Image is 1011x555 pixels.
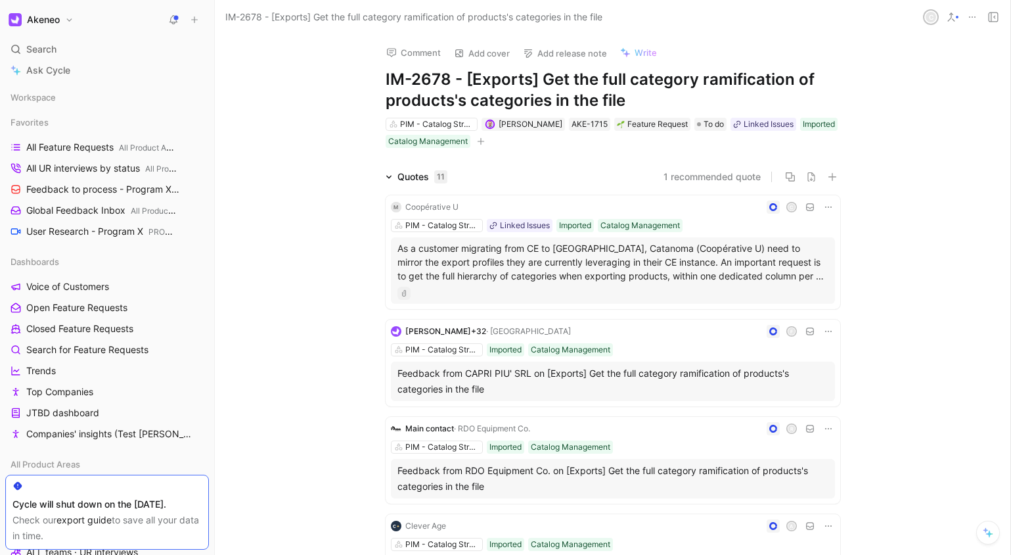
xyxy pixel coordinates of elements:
[405,519,446,533] div: Clever Age
[5,340,209,360] a: Search for Feature Requests
[26,225,178,239] span: User Research - Program X
[5,39,209,59] div: Search
[380,169,453,185] div: Quotes11
[5,201,209,220] a: Global Feedback InboxAll Product Areas
[9,13,22,26] img: Akeneo
[486,121,493,128] img: avatar
[787,327,796,336] div: F
[405,538,479,551] div: PIM - Catalog Structure
[744,118,794,131] div: Linked Issues
[5,252,209,444] div: DashboardsVoice of CustomersOpen Feature RequestsClosed Feature RequestsSearch for Feature Reques...
[386,69,840,111] h1: IM-2678 - [Exports] Get the full category ramification of products's categories in the file
[11,91,56,104] span: Workspace
[559,219,591,232] div: Imported
[924,11,937,24] div: C
[400,118,474,131] div: PIM - Catalog Structure
[26,427,192,441] span: Companies' insights (Test [PERSON_NAME])
[405,423,454,433] span: Main contact
[119,143,182,153] span: All Product Areas
[405,201,459,214] div: Coopérative U
[11,116,49,129] span: Favorites
[5,361,209,381] a: Trends
[56,514,112,525] a: export guide
[145,164,208,174] span: All Product Areas
[225,9,602,25] span: IM-2678 - [Exports] Get the full category ramification of products's categories in the file
[5,319,209,339] a: Closed Feature Requests
[26,406,99,420] span: JTBD dashboard
[5,298,209,318] a: Open Feature Requests
[27,14,60,26] h1: Akeneo
[397,241,828,283] p: As a customer migrating from CE to [GEOGRAPHIC_DATA], Catanoma (Coopérative U) need to mirror the...
[663,169,761,185] button: 1 recommended quote
[617,120,625,128] img: 🌱
[405,343,479,356] div: PIM - Catalog Structure
[454,423,530,433] span: · RDO Equipment Co.
[5,180,209,199] a: Feedback to process - Program XPROGRAM X
[5,112,209,132] div: Favorites
[391,202,401,212] div: M
[26,385,93,398] span: Top Companies
[5,222,209,241] a: User Research - Program XPROGRAM X
[787,522,796,531] div: A
[803,118,835,131] div: Imported
[26,141,176,155] span: All Feature Requests
[388,135,468,148] div: Catalog Management
[5,424,209,444] a: Companies' insights (Test [PERSON_NAME])
[787,425,796,433] div: R
[614,118,690,131] div: 🌱Feature Request
[5,11,77,29] button: AkeneoAkeneo
[531,441,610,454] div: Catalog Management
[26,364,56,377] span: Trends
[486,326,571,336] span: · [GEOGRAPHIC_DATA]
[614,43,663,62] button: Write
[391,521,401,531] img: logo
[11,255,59,268] span: Dashboards
[5,277,209,297] a: Voice of Customers
[26,343,148,356] span: Search for Feature Requests
[5,454,209,474] div: All Product Areas
[391,423,401,434] img: logo
[12,512,202,544] div: Check our to save all your data in time.
[26,41,56,57] span: Search
[5,252,209,272] div: Dashboards
[5,158,209,178] a: All UR interviews by statusAll Product Areas
[499,119,562,129] span: [PERSON_NAME]
[397,366,828,397] div: Feedback from CAPRI PIU' SRL on [Exports] Get the full category ramification of products's catego...
[617,118,688,131] div: Feature Request
[397,169,447,185] div: Quotes
[391,326,401,337] img: logo
[11,458,80,471] span: All Product Areas
[26,280,109,293] span: Voice of Customers
[405,441,479,454] div: PIM - Catalog Structure
[434,170,447,183] div: 11
[26,204,177,218] span: Global Feedback Inbox
[572,118,608,131] div: AKE-1715
[600,219,680,232] div: Catalog Management
[148,227,196,237] span: PROGRAM X
[489,538,522,551] div: Imported
[26,322,133,335] span: Closed Feature Requests
[531,538,610,551] div: Catalog Management
[397,463,828,495] div: Feedback from RDO Equipment Co. on [Exports] Get the full category ramification of products's cat...
[26,183,181,197] span: Feedback to process - Program X
[12,496,202,512] div: Cycle will shut down on the [DATE].
[405,219,479,232] div: PIM - Catalog Structure
[5,60,209,80] a: Ask Cycle
[380,43,447,62] button: Comment
[531,343,610,356] div: Catalog Management
[5,137,209,157] a: All Feature RequestsAll Product Areas
[5,87,209,107] div: Workspace
[500,219,550,232] div: Linked Issues
[517,44,613,62] button: Add release note
[5,382,209,402] a: Top Companies
[489,343,522,356] div: Imported
[635,47,657,59] span: Write
[131,206,194,216] span: All Product Areas
[26,62,70,78] span: Ask Cycle
[787,203,796,212] div: C
[405,326,486,336] span: [PERSON_NAME]+32
[5,403,209,423] a: JTBD dashboard
[704,118,724,131] span: To do
[26,162,179,176] span: All UR interviews by status
[26,301,127,314] span: Open Feature Requests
